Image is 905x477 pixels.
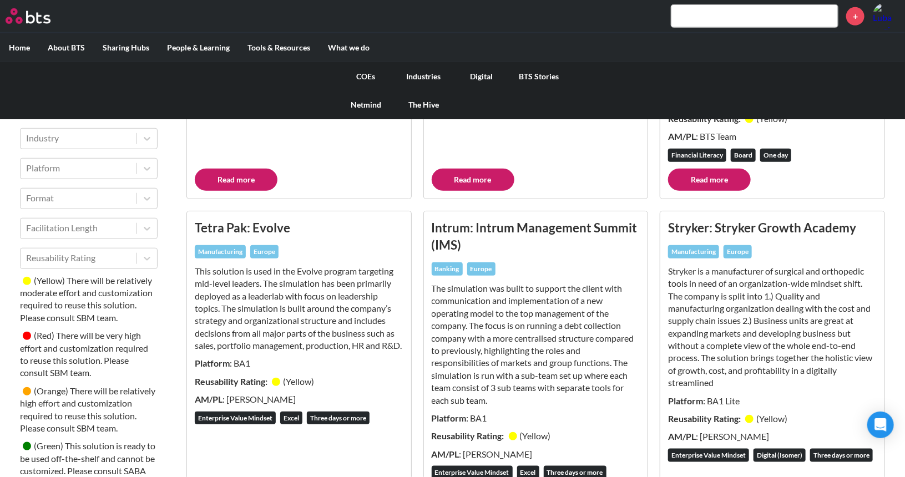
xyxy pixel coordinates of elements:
[432,430,506,441] strong: Reusability Rating:
[195,412,276,425] div: Enterprise Value Mindset
[34,275,65,285] small: ( Yellow )
[195,394,223,404] strong: AM/PL
[195,245,246,258] div: Manufacturing
[20,330,148,378] small: There will be very high effort and customization required to reuse this solution. Please consult ...
[467,262,496,276] div: Europe
[195,169,277,191] a: Read more
[668,169,751,191] a: Read more
[34,330,54,341] small: ( Red )
[668,245,719,258] div: Manufacturing
[867,412,894,438] div: Open Intercom Messenger
[668,219,877,236] h3: Stryker: Stryker Growth Academy
[319,33,378,62] label: What we do
[668,131,696,141] strong: AM/PL
[668,431,696,442] strong: AM/PL
[195,357,403,369] p: : BA1
[283,376,314,387] small: ( Yellow )
[250,245,279,258] div: Europe
[668,130,877,143] p: : BTS Team
[94,33,158,62] label: Sharing Hubs
[846,7,864,26] a: +
[873,3,899,29] a: Profile
[754,449,806,462] div: Digital (Isomer)
[756,413,787,424] small: ( Yellow )
[239,33,319,62] label: Tools & Resources
[668,265,877,389] p: Stryker is a manufacturer of surgical and orthopedic tools in need of an organization-wide mindse...
[432,413,467,423] strong: Platform
[724,245,752,258] div: Europe
[760,149,791,162] div: One day
[668,149,726,162] div: Financial Literacy
[873,3,899,29] img: Luba Koziy
[20,275,153,322] small: There will be relatively moderate effort and customization required to reuse this solution. Pleas...
[668,395,703,406] strong: Platform
[668,430,877,443] p: : [PERSON_NAME]
[731,149,756,162] div: Board
[307,412,370,425] div: Three days or more
[195,265,403,352] p: This solution is used in the Evolve program targeting mid-level leaders. The simulation has been ...
[195,376,269,387] strong: Reusability Rating:
[432,219,640,254] h3: Intrum: Intrum Management Summit (IMS)
[39,33,94,62] label: About BTS
[810,449,873,462] div: Three days or more
[34,385,68,395] small: ( Orange )
[432,448,640,460] p: : [PERSON_NAME]
[6,8,50,24] img: BTS Logo
[195,219,403,236] h3: Tetra Pak: Evolve
[280,412,302,425] div: Excel
[668,413,742,424] strong: Reusability Rating:
[432,412,640,424] p: : BA1
[158,33,239,62] label: People & Learning
[20,385,155,433] small: There will be relatively high effort and customization required to reuse this solution. Please co...
[520,430,551,441] small: ( Yellow )
[432,449,459,459] strong: AM/PL
[432,169,514,191] a: Read more
[432,262,463,276] div: Banking
[195,393,403,405] p: : [PERSON_NAME]
[195,358,230,368] strong: Platform
[34,440,63,451] small: ( Green )
[668,395,877,407] p: : BA1 Lite
[668,449,749,462] div: Enterprise Value Mindset
[6,8,71,24] a: Go home
[432,282,640,407] p: The simulation was built to support the client with communication and implementation of a new ope...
